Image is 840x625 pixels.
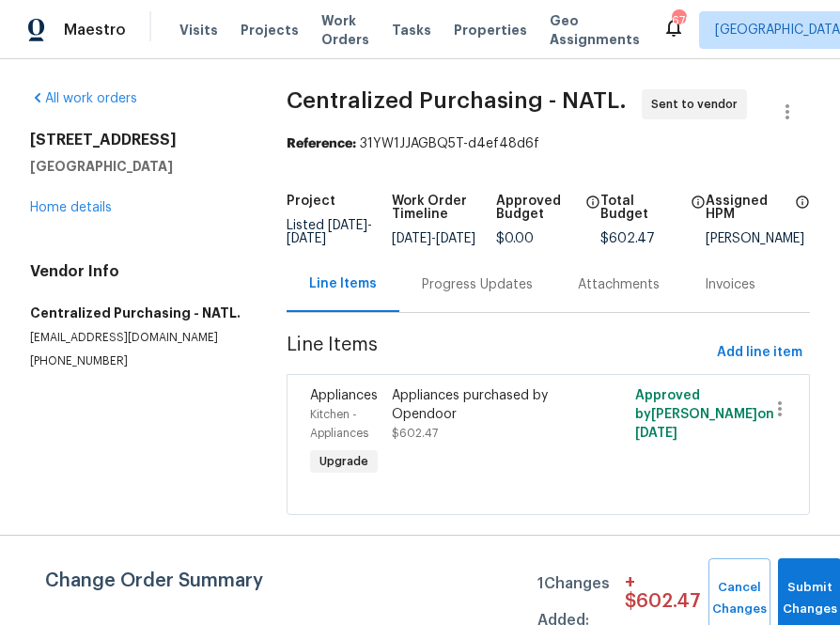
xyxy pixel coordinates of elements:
[392,386,583,424] div: Appliances purchased by Opendoor
[717,341,802,365] span: Add line item
[392,428,438,439] span: $602.47
[309,274,377,293] div: Line Items
[179,21,218,39] span: Visits
[287,219,372,245] span: Listed
[795,195,810,232] span: The hpm assigned to this work order.
[310,409,368,439] span: Kitchen - Appliances
[550,11,640,49] span: Geo Assignments
[436,232,475,245] span: [DATE]
[585,195,600,232] span: The total cost of line items that have been approved by both Opendoor and the Trade Partner. This...
[578,275,660,294] div: Attachments
[600,195,684,221] h5: Total Budget
[310,389,378,402] span: Appliances
[241,21,299,39] span: Projects
[287,89,627,112] span: Centralized Purchasing - NATL.
[287,336,709,370] span: Line Items
[709,336,810,370] button: Add line item
[706,195,789,221] h5: Assigned HPM
[635,427,677,440] span: [DATE]
[392,232,475,245] span: -
[287,219,372,245] span: -
[287,137,356,150] b: Reference:
[691,195,706,232] span: The total cost of line items that have been proposed by Opendoor. This sum includes line items th...
[30,304,241,322] h5: Centralized Purchasing - NATL.
[392,23,431,37] span: Tasks
[706,232,810,245] div: [PERSON_NAME]
[30,131,241,149] h2: [STREET_ADDRESS]
[287,232,326,245] span: [DATE]
[30,92,137,105] a: All work orders
[30,262,241,281] h4: Vendor Info
[392,195,496,221] h5: Work Order Timeline
[312,452,376,471] span: Upgrade
[392,232,431,245] span: [DATE]
[635,389,774,440] span: Approved by [PERSON_NAME] on
[64,21,126,39] span: Maestro
[496,195,580,221] h5: Approved Budget
[496,232,534,245] span: $0.00
[321,11,369,49] span: Work Orders
[287,134,810,153] div: 31YW1JJAGBQ5T-d4ef48d6f
[30,330,241,346] p: [EMAIL_ADDRESS][DOMAIN_NAME]
[30,201,112,214] a: Home details
[672,11,685,30] div: 679
[600,232,655,245] span: $602.47
[422,275,533,294] div: Progress Updates
[705,275,755,294] div: Invoices
[454,21,527,39] span: Properties
[30,353,241,369] p: [PHONE_NUMBER]
[328,219,367,232] span: [DATE]
[30,157,241,176] h5: [GEOGRAPHIC_DATA]
[651,95,745,114] span: Sent to vendor
[287,195,335,208] h5: Project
